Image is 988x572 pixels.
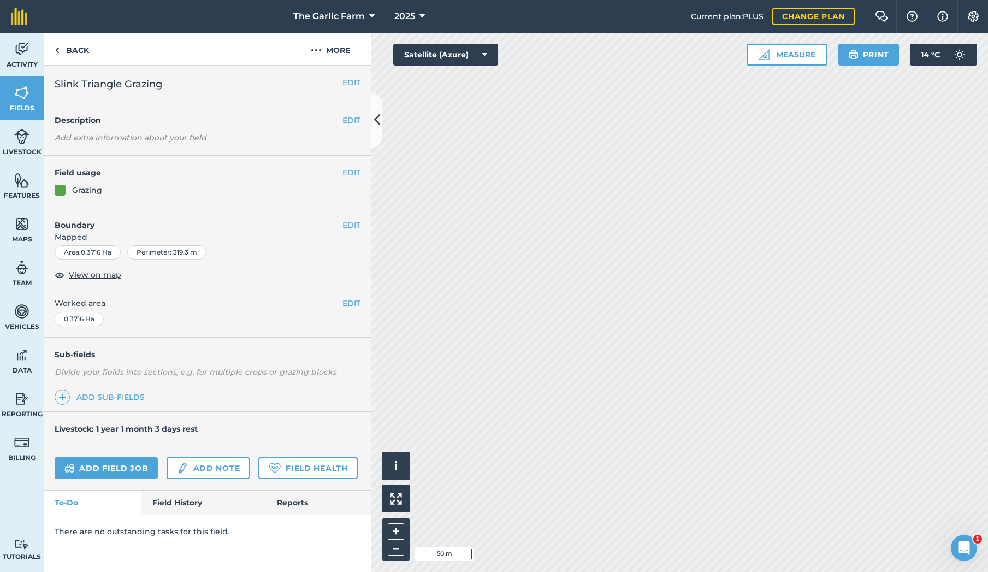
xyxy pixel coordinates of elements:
[55,526,360,538] p: There are no outstanding tasks for this field.
[44,33,100,65] a: Back
[14,391,29,407] img: svg+xml;base64,PD94bWwgdmVyc2lvbj0iMS4wIiBlbmNvZGluZz0idXRmLTgiPz4KPCEtLSBHZW5lcmF0b3I6IEFkb2JlIE...
[14,347,29,363] img: svg+xml;base64,PD94bWwgdmVyc2lvbj0iMS4wIiBlbmNvZGluZz0idXRmLTgiPz4KPCEtLSBHZW5lcmF0b3I6IEFkb2JlIE...
[64,462,75,475] img: svg+xml;base64,PD94bWwgdmVyc2lvbj0iMS4wIiBlbmNvZGluZz0idXRmLTgiPz4KPCEtLSBHZW5lcmF0b3I6IEFkb2JlIE...
[691,10,764,22] span: Current plan : PLUS
[258,457,357,479] a: Field Health
[55,312,104,326] div: 0.3716 Ha
[55,297,360,309] span: Worked area
[906,11,919,22] img: A question mark icon
[388,540,404,556] button: –
[55,367,336,377] em: Divide your fields into sections, e.g. for multiple crops or grazing blocks
[949,44,971,66] img: svg+xml;base64,PD94bWwgdmVyc2lvbj0iMS4wIiBlbmNvZGluZz0idXRmLTgiPz4KPCEtLSBHZW5lcmF0b3I6IEFkb2JlIE...
[44,349,371,361] h4: Sub-fields
[772,8,855,25] a: Change plan
[55,76,162,92] span: Slink Triangle Grazing
[342,76,360,89] button: EDIT
[58,391,66,404] img: svg+xml;base64,PHN2ZyB4bWxucz0iaHR0cDovL3d3dy53My5vcmcvMjAwMC9zdmciIHdpZHRoPSIxNCIgaGVpZ2h0PSIyNC...
[167,457,250,479] a: Add note
[55,424,198,434] h4: Livestock: 1 year 1 month 3 days rest
[289,33,371,65] button: More
[55,133,206,143] em: Add extra information about your field
[55,44,60,57] img: svg+xml;base64,PHN2ZyB4bWxucz0iaHR0cDovL3d3dy53My5vcmcvMjAwMC9zdmciIHdpZHRoPSI5IiBoZWlnaHQ9IjI0Ii...
[55,268,64,281] img: svg+xml;base64,PHN2ZyB4bWxucz0iaHR0cDovL3d3dy53My5vcmcvMjAwMC9zdmciIHdpZHRoPSIxOCIgaGVpZ2h0PSIyNC...
[14,128,29,145] img: svg+xml;base64,PD94bWwgdmVyc2lvbj0iMS4wIiBlbmNvZGluZz0idXRmLTgiPz4KPCEtLSBHZW5lcmF0b3I6IEFkb2JlIE...
[937,10,948,23] img: svg+xml;base64,PHN2ZyB4bWxucz0iaHR0cDovL3d3dy53My5vcmcvMjAwMC9zdmciIHdpZHRoPSIxNyIgaGVpZ2h0PSIxNy...
[342,219,360,231] button: EDIT
[141,491,265,515] a: Field History
[11,8,27,25] img: fieldmargin Logo
[55,457,158,479] a: Add field job
[55,245,121,260] div: Area : 0.3716 Ha
[69,269,121,281] span: View on map
[759,49,770,60] img: Ruler icon
[14,303,29,320] img: svg+xml;base64,PD94bWwgdmVyc2lvbj0iMS4wIiBlbmNvZGluZz0idXRmLTgiPz4KPCEtLSBHZW5lcmF0b3I6IEFkb2JlIE...
[14,434,29,451] img: svg+xml;base64,PD94bWwgdmVyc2lvbj0iMS4wIiBlbmNvZGluZz0idXRmLTgiPz4KPCEtLSBHZW5lcmF0b3I6IEFkb2JlIE...
[44,208,342,231] h4: Boundary
[342,114,360,126] button: EDIT
[382,452,410,480] button: i
[951,535,977,561] iframe: Intercom live chat
[390,493,402,505] img: Four arrows, one pointing top left, one top right, one bottom right and the last bottom left
[55,268,121,281] button: View on map
[127,245,206,260] div: Perimeter : 319.3 m
[55,390,149,405] a: Add sub-fields
[72,184,102,196] div: Grazing
[747,44,827,66] button: Measure
[973,535,982,544] span: 1
[875,11,888,22] img: Two speech bubbles overlapping with the left bubble in the forefront
[14,260,29,276] img: svg+xml;base64,PD94bWwgdmVyc2lvbj0iMS4wIiBlbmNvZGluZz0idXRmLTgiPz4KPCEtLSBHZW5lcmF0b3I6IEFkb2JlIE...
[14,85,29,101] img: svg+xml;base64,PHN2ZyB4bWxucz0iaHR0cDovL3d3dy53My5vcmcvMjAwMC9zdmciIHdpZHRoPSI1NiIgaGVpZ2h0PSI2MC...
[266,491,371,515] a: Reports
[921,44,940,66] span: 14 ° C
[311,44,322,57] img: svg+xml;base64,PHN2ZyB4bWxucz0iaHR0cDovL3d3dy53My5vcmcvMjAwMC9zdmciIHdpZHRoPSIyMCIgaGVpZ2h0PSIyNC...
[394,10,415,23] span: 2025
[55,114,360,126] h4: Description
[388,523,404,540] button: +
[967,11,980,22] img: A cog icon
[14,172,29,188] img: svg+xml;base64,PHN2ZyB4bWxucz0iaHR0cDovL3d3dy53My5vcmcvMjAwMC9zdmciIHdpZHRoPSI1NiIgaGVpZ2h0PSI2MC...
[14,539,29,550] img: svg+xml;base64,PD94bWwgdmVyc2lvbj0iMS4wIiBlbmNvZGluZz0idXRmLTgiPz4KPCEtLSBHZW5lcmF0b3I6IEFkb2JlIE...
[342,167,360,179] button: EDIT
[393,44,498,66] button: Satellite (Azure)
[910,44,977,66] button: 14 °C
[176,462,188,475] img: svg+xml;base64,PD94bWwgdmVyc2lvbj0iMS4wIiBlbmNvZGluZz0idXRmLTgiPz4KPCEtLSBHZW5lcmF0b3I6IEFkb2JlIE...
[838,44,900,66] button: Print
[44,491,141,515] a: To-Do
[293,10,365,23] span: The Garlic Farm
[394,459,398,473] span: i
[14,216,29,232] img: svg+xml;base64,PHN2ZyB4bWxucz0iaHR0cDovL3d3dy53My5vcmcvMjAwMC9zdmciIHdpZHRoPSI1NiIgaGVpZ2h0PSI2MC...
[848,48,859,61] img: svg+xml;base64,PHN2ZyB4bWxucz0iaHR0cDovL3d3dy53My5vcmcvMjAwMC9zdmciIHdpZHRoPSIxOSIgaGVpZ2h0PSIyNC...
[342,297,360,309] button: EDIT
[44,231,371,243] span: Mapped
[55,167,342,179] h4: Field usage
[14,41,29,57] img: svg+xml;base64,PD94bWwgdmVyc2lvbj0iMS4wIiBlbmNvZGluZz0idXRmLTgiPz4KPCEtLSBHZW5lcmF0b3I6IEFkb2JlIE...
